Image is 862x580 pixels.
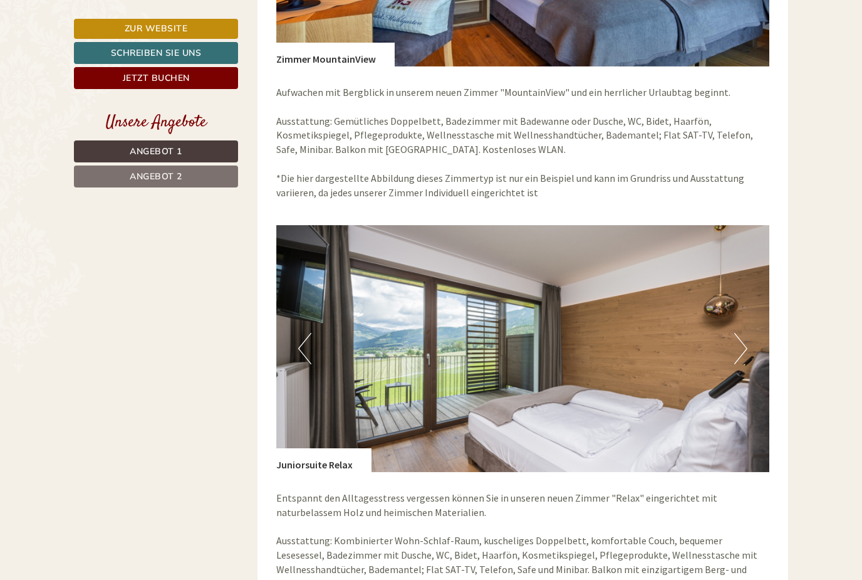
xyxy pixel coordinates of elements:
[130,145,182,157] span: Angebot 1
[130,171,182,182] span: Angebot 2
[276,225,770,472] img: image
[418,330,494,352] button: Senden
[276,85,770,200] p: Aufwachen mit Bergblick in unserem neuen Zimmer "MountainView" und ein herrlicher Urlaubtag begin...
[276,448,371,472] div: Juniorsuite Relax
[74,42,238,64] a: Schreiben Sie uns
[298,333,311,364] button: Previous
[74,111,238,134] div: Unsere Angebote
[224,9,269,31] div: [DATE]
[74,67,238,89] a: Jetzt buchen
[9,34,199,72] div: Guten Tag, wie können wir Ihnen helfen?
[276,43,395,66] div: Zimmer MountainView
[734,333,747,364] button: Next
[19,36,193,46] div: [GEOGRAPHIC_DATA]
[74,19,238,39] a: Zur Website
[19,61,193,70] small: 21:51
